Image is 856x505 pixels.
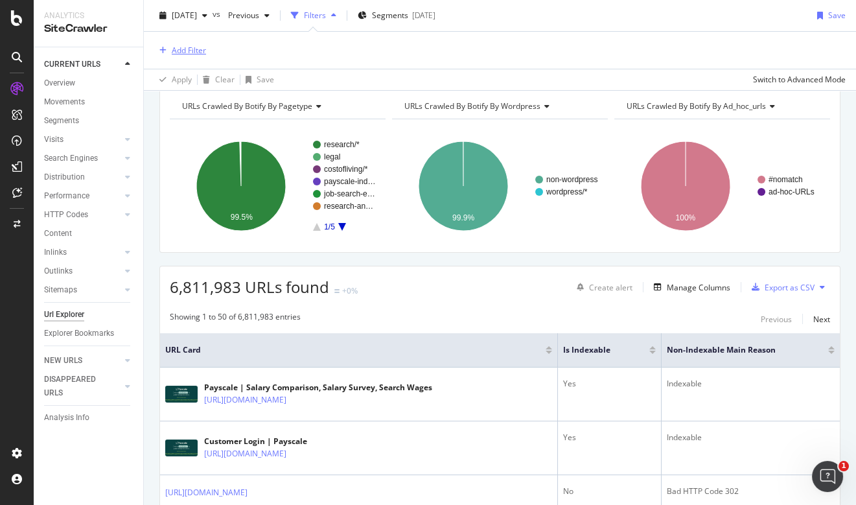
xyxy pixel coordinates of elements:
[44,308,134,322] a: Url Explorer
[198,69,235,90] button: Clear
[231,213,253,222] text: 99.5%
[44,264,121,278] a: Outlinks
[324,222,335,231] text: 1/5
[223,5,275,26] button: Previous
[402,96,596,117] h4: URLs Crawled By Botify By wordpress
[44,373,121,400] a: DISAPPEARED URLS
[213,8,223,19] span: vs
[165,486,248,499] a: [URL][DOMAIN_NAME]
[813,314,830,325] div: Next
[170,130,386,242] svg: A chart.
[240,69,274,90] button: Save
[44,283,77,297] div: Sitemaps
[324,202,373,211] text: research-an…
[44,373,110,400] div: DISAPPEARED URLS
[154,69,192,90] button: Apply
[165,386,198,403] img: main image
[813,311,830,327] button: Next
[392,130,608,242] div: A chart.
[812,461,843,492] iframe: Intercom live chat
[44,208,121,222] a: HTTP Codes
[179,96,374,117] h4: URLs Crawled By Botify By pagetype
[170,276,329,298] span: 6,811,983 URLs found
[44,327,134,340] a: Explorer Bookmarks
[44,308,84,322] div: Url Explorer
[667,486,835,497] div: Bad HTTP Code 302
[546,175,597,184] text: non-wordpress
[44,208,88,222] div: HTTP Codes
[746,277,815,298] button: Export as CSV
[44,95,85,109] div: Movements
[44,76,134,90] a: Overview
[204,436,343,447] div: Customer Login | Payscale
[372,10,408,21] span: Segments
[563,486,656,497] div: No
[154,43,206,58] button: Add Filter
[812,5,846,26] button: Save
[154,5,213,26] button: [DATE]
[324,140,360,149] text: research/*
[257,74,274,85] div: Save
[172,74,192,85] div: Apply
[44,58,121,71] a: CURRENT URLS
[44,354,82,368] div: NEW URLS
[769,187,815,196] text: ad-hoc-URLs
[44,152,98,165] div: Search Engines
[286,5,341,26] button: Filters
[304,10,326,21] div: Filters
[753,74,846,85] div: Switch to Advanced Mode
[44,283,121,297] a: Sitemaps
[563,432,656,443] div: Yes
[44,170,85,184] div: Distribution
[675,213,695,222] text: 100%
[324,152,340,161] text: legal
[563,378,656,390] div: Yes
[769,175,803,184] text: #nomatch
[44,76,75,90] div: Overview
[44,189,121,203] a: Performance
[44,10,133,21] div: Analytics
[44,246,121,259] a: Inlinks
[182,100,312,112] span: URLs Crawled By Botify By pagetype
[404,100,540,112] span: URLs Crawled By Botify By wordpress
[44,114,134,128] a: Segments
[204,393,286,406] a: [URL][DOMAIN_NAME]
[627,100,766,112] span: URLs Crawled By Botify By ad_hoc_urls
[44,152,121,165] a: Search Engines
[204,382,432,393] div: Payscale | Salary Comparison, Salary Survey, Search Wages
[44,354,121,368] a: NEW URLS
[44,133,64,147] div: Visits
[215,74,235,85] div: Clear
[765,282,815,293] div: Export as CSV
[44,246,67,259] div: Inlinks
[44,264,73,278] div: Outlinks
[589,282,632,293] div: Create alert
[667,432,835,443] div: Indexable
[44,227,72,241] div: Content
[324,165,368,174] text: costofliving/*
[839,461,849,471] span: 1
[614,130,830,242] svg: A chart.
[44,21,133,36] div: SiteCrawler
[334,289,340,293] img: Equal
[44,327,114,340] div: Explorer Bookmarks
[667,344,809,356] span: Non-Indexable Main Reason
[44,58,100,71] div: CURRENT URLS
[412,10,435,21] div: [DATE]
[828,10,846,21] div: Save
[324,177,375,186] text: payscale-ind…
[572,277,632,298] button: Create alert
[748,69,846,90] button: Switch to Advanced Mode
[44,411,89,425] div: Analysis Info
[44,114,79,128] div: Segments
[165,440,198,456] img: main image
[172,45,206,56] div: Add Filter
[452,213,474,222] text: 99.9%
[170,311,301,327] div: Showing 1 to 50 of 6,811,983 entries
[44,189,89,203] div: Performance
[44,133,121,147] a: Visits
[204,447,286,460] a: [URL][DOMAIN_NAME]
[667,378,835,390] div: Indexable
[44,227,134,241] a: Content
